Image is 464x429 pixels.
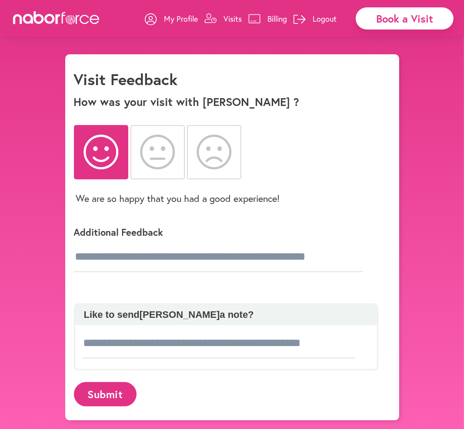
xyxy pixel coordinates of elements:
[204,6,242,32] a: Visits
[164,13,198,24] p: My Profile
[224,13,242,24] p: Visits
[76,192,280,205] p: We are so happy that you had a good experience!
[267,13,287,24] p: Billing
[313,13,337,24] p: Logout
[294,6,337,32] a: Logout
[356,7,454,30] div: Book a Visit
[80,309,373,320] p: Like to send [PERSON_NAME] a note?
[74,70,178,89] h1: Visit Feedback
[145,6,198,32] a: My Profile
[248,6,287,32] a: Billing
[74,226,378,238] p: Additional Feedback
[74,382,137,406] button: Submit
[74,95,391,109] p: How was your visit with [PERSON_NAME] ?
